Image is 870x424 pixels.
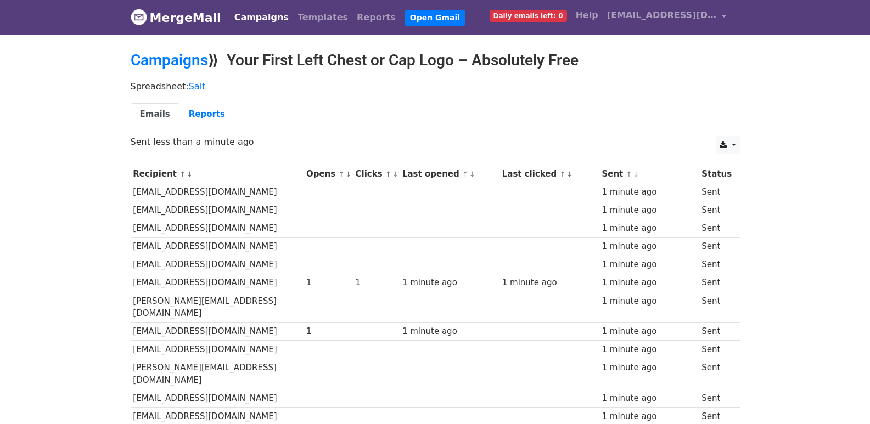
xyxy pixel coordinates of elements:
a: ↓ [469,170,475,178]
div: 1 minute ago [602,295,696,308]
td: Sent [699,219,734,238]
div: 1 [306,276,350,289]
a: Help [571,4,603,26]
td: [EMAIL_ADDRESS][DOMAIN_NAME] [131,183,304,201]
th: Clicks [353,165,400,183]
td: Sent [699,389,734,408]
th: Recipient [131,165,304,183]
a: ↓ [566,170,572,178]
td: [EMAIL_ADDRESS][DOMAIN_NAME] [131,274,304,292]
a: MergeMail [131,6,221,29]
td: Sent [699,359,734,389]
a: ↓ [633,170,639,178]
td: Sent [699,238,734,256]
div: 1 [356,276,397,289]
div: 1 minute ago [502,276,597,289]
a: Salt [189,81,206,92]
a: ↑ [385,170,391,178]
th: Sent [599,165,699,183]
div: 1 minute ago [602,361,696,374]
td: [EMAIL_ADDRESS][DOMAIN_NAME] [131,323,304,341]
div: 1 minute ago [602,240,696,253]
a: Reports [352,7,400,29]
td: [PERSON_NAME][EMAIL_ADDRESS][DOMAIN_NAME] [131,359,304,389]
td: Sent [699,183,734,201]
a: Reports [179,103,234,126]
a: Templates [293,7,352,29]
td: Sent [699,256,734,274]
img: MergeMail logo [131,9,147,25]
div: 1 minute ago [602,392,696,405]
a: ↓ [187,170,193,178]
td: [EMAIL_ADDRESS][DOMAIN_NAME] [131,201,304,219]
th: Last opened [400,165,499,183]
div: 1 minute ago [602,276,696,289]
div: 1 [306,325,350,338]
div: 1 minute ago [602,204,696,217]
a: ↓ [392,170,398,178]
p: Spreadsheet: [131,81,740,92]
a: Open Gmail [405,10,465,26]
div: 1 minute ago [602,410,696,423]
td: [EMAIL_ADDRESS][DOMAIN_NAME] [131,238,304,256]
a: [EMAIL_ADDRESS][DOMAIN_NAME] [603,4,731,30]
td: [EMAIL_ADDRESS][DOMAIN_NAME] [131,219,304,238]
div: 1 minute ago [602,343,696,356]
span: [EMAIL_ADDRESS][DOMAIN_NAME] [607,9,717,22]
a: ↑ [179,170,186,178]
a: Emails [131,103,179,126]
th: Last clicked [499,165,599,183]
div: 1 minute ago [602,186,696,199]
td: [EMAIL_ADDRESS][DOMAIN_NAME] [131,341,304,359]
td: [EMAIL_ADDRESS][DOMAIN_NAME] [131,389,304,408]
td: Sent [699,323,734,341]
a: ↑ [339,170,345,178]
a: ↑ [626,170,632,178]
div: 1 minute ago [402,325,497,338]
a: Campaigns [230,7,293,29]
a: Campaigns [131,51,208,69]
a: ↑ [560,170,566,178]
div: 1 minute ago [602,258,696,271]
p: Sent less than a minute ago [131,136,740,148]
td: [EMAIL_ADDRESS][DOMAIN_NAME] [131,256,304,274]
div: 1 minute ago [602,325,696,338]
td: Sent [699,341,734,359]
h2: ⟫ Your First Left Chest or Cap Logo – Absolutely Free [131,51,740,70]
td: [PERSON_NAME][EMAIL_ADDRESS][DOMAIN_NAME] [131,292,304,323]
a: ↑ [462,170,468,178]
th: Status [699,165,734,183]
td: Sent [699,274,734,292]
th: Opens [304,165,353,183]
a: ↓ [345,170,351,178]
div: 1 minute ago [402,276,497,289]
span: Daily emails left: 0 [490,10,567,22]
div: 1 minute ago [602,222,696,235]
a: Daily emails left: 0 [485,4,571,26]
td: Sent [699,292,734,323]
td: Sent [699,201,734,219]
